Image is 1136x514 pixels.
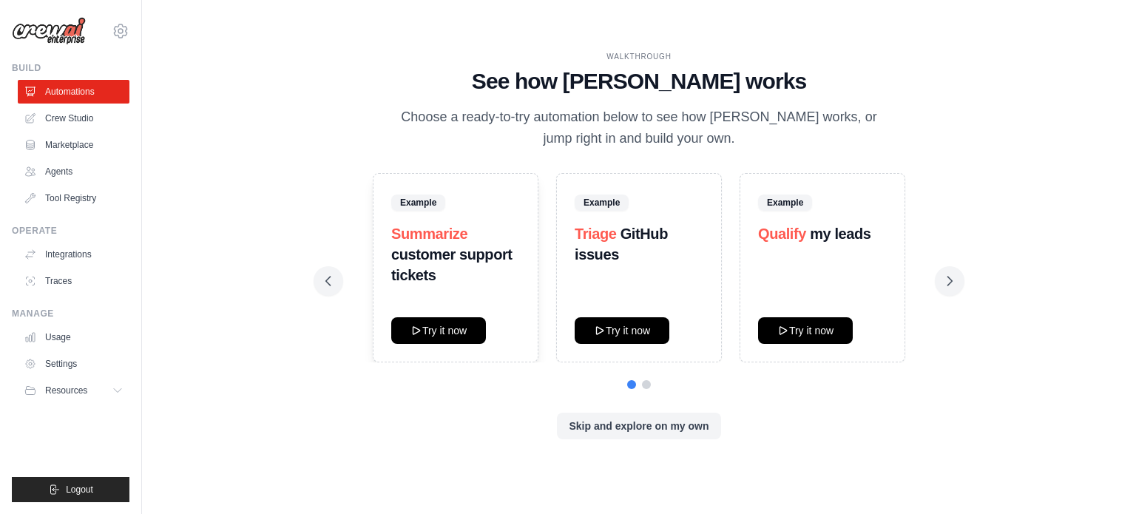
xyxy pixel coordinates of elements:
[18,106,129,130] a: Crew Studio
[390,106,887,150] p: Choose a ready-to-try automation below to see how [PERSON_NAME] works, or jump right in and build...
[391,226,467,242] span: Summarize
[575,226,668,263] strong: GitHub issues
[391,246,513,283] strong: customer support tickets
[18,243,129,266] a: Integrations
[12,225,129,237] div: Operate
[18,352,129,376] a: Settings
[18,325,129,349] a: Usage
[325,68,953,95] h1: See how [PERSON_NAME] works
[575,317,669,344] button: Try it now
[391,195,445,211] span: Example
[391,317,486,344] button: Try it now
[325,51,953,62] div: WALKTHROUGH
[18,186,129,210] a: Tool Registry
[12,477,129,502] button: Logout
[66,484,93,496] span: Logout
[12,17,86,45] img: Logo
[18,269,129,293] a: Traces
[45,385,87,396] span: Resources
[810,226,870,242] strong: my leads
[12,308,129,319] div: Manage
[557,413,720,439] button: Skip and explore on my own
[18,379,129,402] button: Resources
[12,62,129,74] div: Build
[575,226,617,242] span: Triage
[758,226,806,242] span: Qualify
[18,80,129,104] a: Automations
[18,160,129,183] a: Agents
[758,195,812,211] span: Example
[575,195,629,211] span: Example
[18,133,129,157] a: Marketplace
[758,317,853,344] button: Try it now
